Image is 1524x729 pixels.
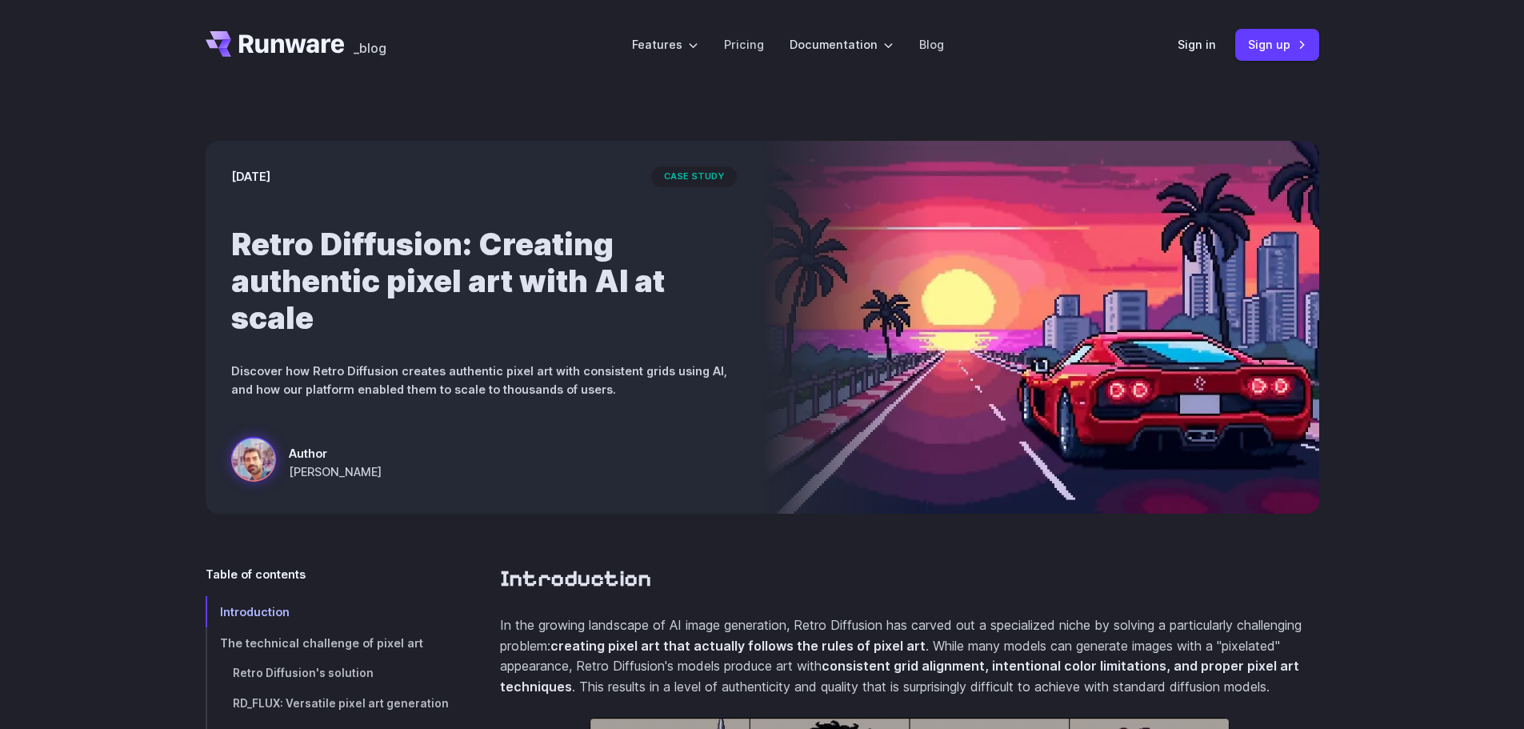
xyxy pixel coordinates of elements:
span: The technical challenge of pixel art [220,636,423,650]
a: Pricing [724,35,764,54]
a: Blog [919,35,944,54]
a: _blog [354,31,386,57]
span: [PERSON_NAME] [289,463,382,481]
a: Sign in [1178,35,1216,54]
h1: Retro Diffusion: Creating authentic pixel art with AI at scale [231,226,737,336]
a: Retro Diffusion's solution [206,659,449,689]
label: Documentation [790,35,894,54]
a: Introduction [500,565,651,593]
span: case study [651,166,737,187]
a: a red sports car on a futuristic highway with a sunset and city skyline in the background, styled... [231,437,382,488]
a: Go to / [206,31,345,57]
a: Introduction [206,596,449,627]
p: In the growing landscape of AI image generation, Retro Diffusion has carved out a specialized nic... [500,615,1319,697]
span: RD_FLUX: Versatile pixel art generation [233,697,449,710]
a: RD_FLUX: Versatile pixel art generation [206,689,449,719]
span: Retro Diffusion's solution [233,667,374,679]
strong: consistent grid alignment, intentional color limitations, and proper pixel art techniques [500,658,1299,695]
img: a red sports car on a futuristic highway with a sunset and city skyline in the background, styled... [762,141,1319,514]
span: Table of contents [206,565,306,583]
strong: creating pixel art that actually follows the rules of pixel art [550,638,926,654]
span: Introduction [220,605,290,619]
label: Features [632,35,698,54]
a: The technical challenge of pixel art [206,627,449,659]
time: [DATE] [231,167,270,186]
p: Discover how Retro Diffusion creates authentic pixel art with consistent grids using AI, and how ... [231,362,737,399]
a: Sign up [1235,29,1319,60]
span: Author [289,444,382,463]
span: _blog [354,42,386,54]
